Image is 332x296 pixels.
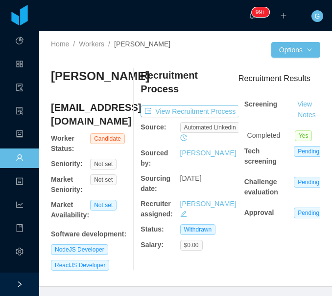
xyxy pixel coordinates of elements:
b: Status: [141,225,164,233]
a: icon: user [16,148,24,169]
span: Pending [294,177,323,188]
span: Pending [294,146,323,157]
a: icon: audit [16,78,24,99]
i: icon: book [16,220,24,239]
i: icon: plus [280,12,287,19]
a: Home [51,40,69,48]
a: View [294,100,315,108]
i: icon: edit [180,211,187,217]
i: icon: bell [249,12,256,19]
h3: [PERSON_NAME] [51,68,149,84]
span: [PERSON_NAME] [114,40,170,48]
span: / [108,40,110,48]
span: NodeJS Developer [51,244,108,255]
i: icon: line-chart [16,196,24,216]
a: [PERSON_NAME] [180,149,237,157]
span: Withdrawn [180,224,216,235]
span: $0.00 [180,240,203,251]
span: Yes [295,130,312,141]
strong: Screening [244,100,278,108]
a: [PERSON_NAME] [180,200,237,208]
b: Market Seniority: [51,175,83,193]
a: icon: pie-chart [16,31,24,52]
a: icon: exportView Recruitment Process [141,107,239,115]
b: Salary: [141,241,164,249]
span: automated linkedin [180,122,240,133]
div: Completed [247,130,295,141]
a: icon: profile [16,172,24,192]
i: icon: setting [16,243,24,263]
span: / [73,40,75,48]
span: G [315,10,320,22]
b: Recruiter assigned: [141,200,172,218]
span: Not set [90,174,117,185]
h4: [EMAIL_ADDRESS][DOMAIN_NAME] [51,101,129,128]
i: icon: solution [16,103,24,122]
h4: Recruitment Process [141,68,219,96]
span: Candidate [90,133,125,144]
sup: 225 [252,7,269,17]
b: Worker Status: [51,134,74,152]
span: ReactJS Developer [51,260,109,271]
a: icon: appstore [16,55,24,75]
a: icon: robot [16,125,24,146]
span: Not set [90,159,117,169]
b: Software development : [51,230,126,238]
b: Seniority: [51,160,83,168]
h3: Recruitment Results [238,72,320,85]
span: Pending [294,208,323,218]
i: icon: history [180,134,187,141]
b: Source: [141,123,166,131]
b: Sourced by: [141,149,168,167]
strong: Challenge evaluation [244,178,278,196]
b: Market Availability: [51,201,89,219]
strong: Tech screening [244,147,277,165]
button: Notes [294,109,320,121]
span: [DATE] [180,174,202,182]
strong: Approval [244,209,274,216]
button: icon: exportView Recruitment Process [141,106,239,117]
span: Not set [90,200,117,211]
a: Workers [79,40,104,48]
button: Optionsicon: down [271,42,320,58]
b: Sourcing date: [141,174,170,192]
